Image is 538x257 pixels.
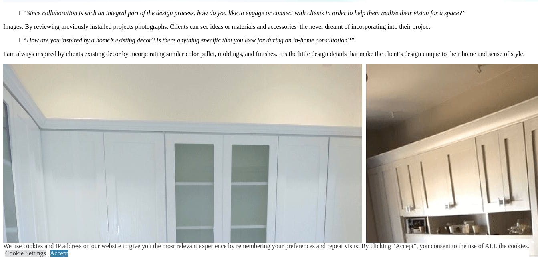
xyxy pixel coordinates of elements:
a: Accept [50,250,68,257]
a: Cookie Settings [5,250,46,257]
em:  “Since collaboration is such an integral part of the design process, how do you like to engage ... [19,10,466,16]
p: Images. By reviewing previously installed projects photographs. Clients can see ideas or material... [3,23,535,30]
p: I am always inspired by clients existing decor by incorporating similar color pallet, moldings, a... [3,50,535,58]
div: We use cookies and IP address on our website to give you the most relevant experience by remember... [3,243,529,250]
em:  “How are you inspired by a home’s existing décor? Is there anything specific that you look for ... [19,37,354,44]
